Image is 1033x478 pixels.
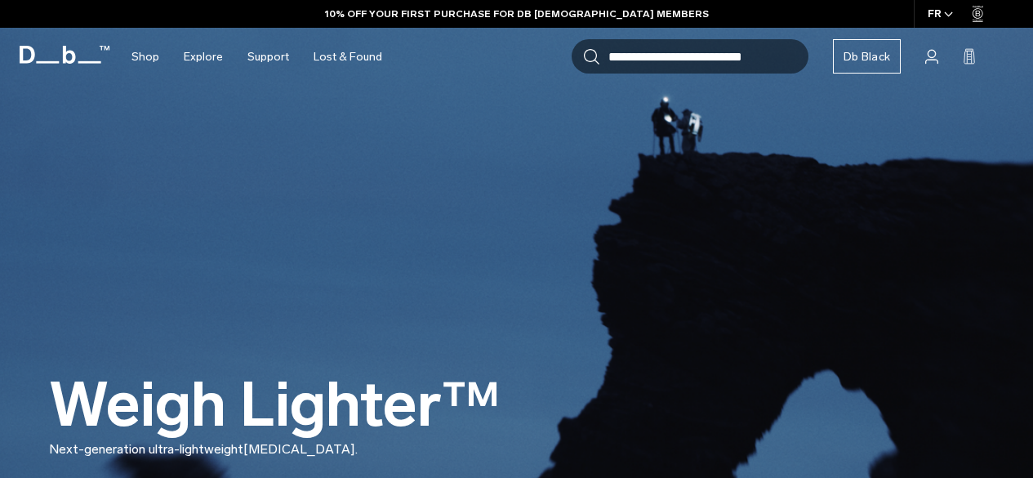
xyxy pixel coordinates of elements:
[49,441,243,457] span: Next-generation ultra-lightweight
[184,28,223,86] a: Explore
[314,28,382,86] a: Lost & Found
[247,28,289,86] a: Support
[833,39,901,74] a: Db Black
[325,7,709,21] a: 10% OFF YOUR FIRST PURCHASE FOR DB [DEMOGRAPHIC_DATA] MEMBERS
[243,441,358,457] span: [MEDICAL_DATA].
[119,28,394,86] nav: Main Navigation
[131,28,159,86] a: Shop
[49,372,501,440] h1: Weigh Lighter™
